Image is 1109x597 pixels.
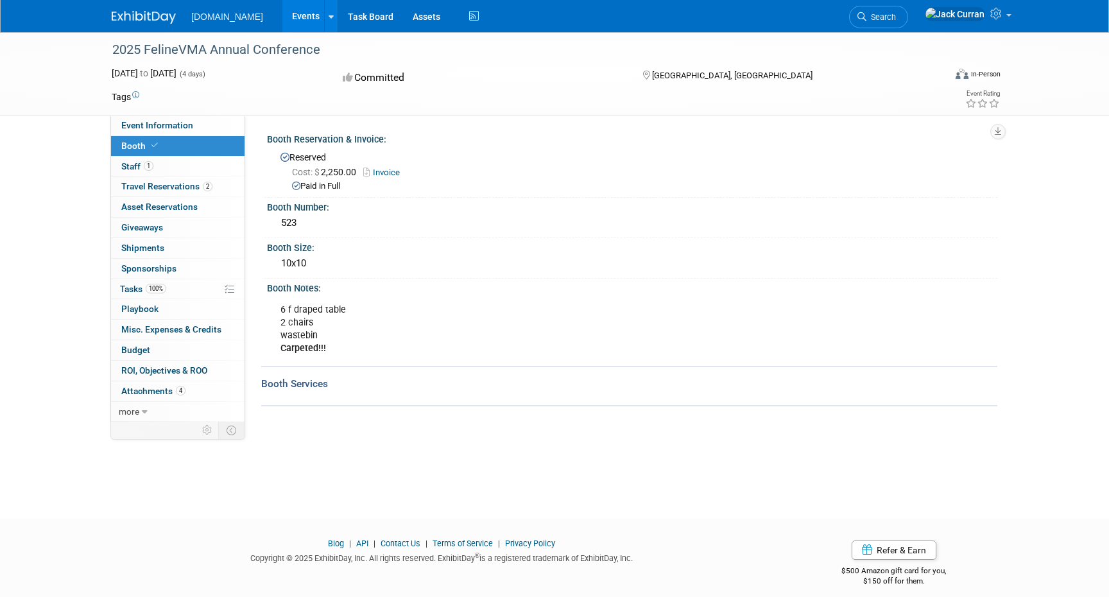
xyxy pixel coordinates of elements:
[112,91,139,103] td: Tags
[970,69,1001,79] div: In-Person
[121,324,221,334] span: Misc. Expenses & Credits
[422,539,431,548] span: |
[121,243,164,253] span: Shipments
[849,6,908,28] a: Search
[111,177,245,196] a: Travel Reservations2
[121,161,153,171] span: Staff
[370,539,379,548] span: |
[267,130,997,146] div: Booth Reservation & Invoice:
[965,91,1000,97] div: Event Rating
[111,116,245,135] a: Event Information
[121,120,193,130] span: Event Information
[203,182,212,191] span: 2
[112,549,771,564] div: Copyright © 2025 ExhibitDay, Inc. All rights reserved. ExhibitDay is a registered trademark of Ex...
[111,259,245,279] a: Sponsorships
[292,180,988,193] div: Paid in Full
[868,67,1001,86] div: Event Format
[852,541,936,560] a: Refer & Earn
[791,576,998,587] div: $150 off for them.
[280,343,326,354] b: Carpeted!!!
[652,71,812,80] span: [GEOGRAPHIC_DATA], [GEOGRAPHIC_DATA]
[112,68,176,78] span: [DATE] [DATE]
[121,222,163,232] span: Giveaways
[121,181,212,191] span: Travel Reservations
[292,167,361,177] span: 2,250.00
[433,539,493,548] a: Terms of Service
[339,67,623,89] div: Committed
[151,142,158,149] i: Booth reservation complete
[108,39,925,62] div: 2025 FelineVMA Annual Conference
[138,68,150,78] span: to
[267,238,997,254] div: Booth Size:
[219,422,245,438] td: Toggle Event Tabs
[866,12,896,22] span: Search
[121,386,185,396] span: Attachments
[261,377,997,391] div: Booth Services
[121,263,176,273] span: Sponsorships
[111,197,245,217] a: Asset Reservations
[267,198,997,214] div: Booth Number:
[495,539,503,548] span: |
[119,406,139,417] span: more
[146,284,166,293] span: 100%
[277,213,988,233] div: 523
[111,299,245,319] a: Playbook
[346,539,354,548] span: |
[956,69,968,79] img: Format-Inperson.png
[111,157,245,177] a: Staff1
[277,254,988,273] div: 10x10
[178,70,205,78] span: (4 days)
[791,557,998,587] div: $500 Amazon gift card for you,
[356,539,368,548] a: API
[121,365,207,376] span: ROI, Objectives & ROO
[475,552,479,559] sup: ®
[191,12,263,22] span: [DOMAIN_NAME]
[111,320,245,340] a: Misc. Expenses & Credits
[121,202,198,212] span: Asset Reservations
[121,345,150,355] span: Budget
[363,168,406,177] a: Invoice
[111,361,245,381] a: ROI, Objectives & ROO
[111,402,245,422] a: more
[271,297,855,361] div: 6 f draped table 2 chairs wastebin
[925,7,985,21] img: Jack Curran
[112,11,176,24] img: ExhibitDay
[111,136,245,156] a: Booth
[121,141,160,151] span: Booth
[111,279,245,299] a: Tasks100%
[120,284,166,294] span: Tasks
[328,539,344,548] a: Blog
[176,386,185,395] span: 4
[111,218,245,238] a: Giveaways
[381,539,420,548] a: Contact Us
[196,422,219,438] td: Personalize Event Tab Strip
[121,304,159,314] span: Playbook
[111,238,245,258] a: Shipments
[144,161,153,171] span: 1
[267,279,997,295] div: Booth Notes:
[277,148,988,193] div: Reserved
[505,539,555,548] a: Privacy Policy
[292,167,321,177] span: Cost: $
[111,340,245,360] a: Budget
[111,381,245,401] a: Attachments4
